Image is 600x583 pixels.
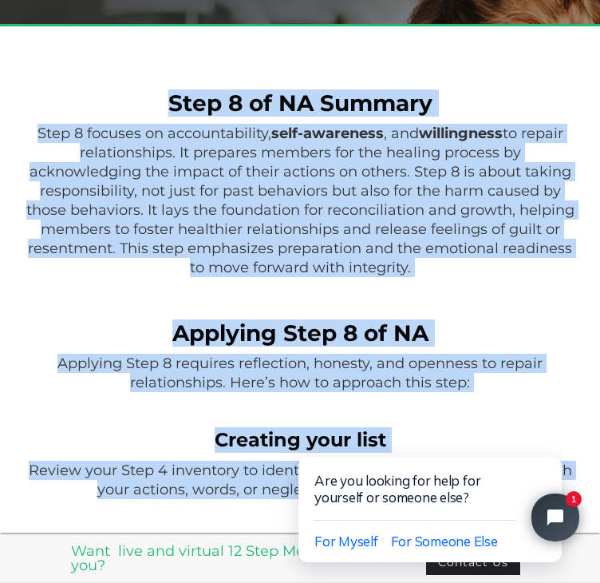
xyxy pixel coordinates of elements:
strong: Step 8 of NA Summary [168,89,432,117]
p: Review your Step 4 inventory to identify individuals you’ve harmed through your actions, words, o... [26,461,574,499]
strong: self-awareness [271,125,384,142]
h4: Creating your list [26,427,574,453]
iframe: Tidio Chat [265,407,600,583]
p: Applying Step 8 requires reflection, honesty, and openness to repair relationships. Here’s how to... [26,354,574,392]
p: ‍ [26,507,574,526]
a: Want live and virtual 12 Step Meetings near you? [71,544,409,573]
p: ‍ [26,285,574,304]
p: Step 8 focuses on accountability, , and to repair relationships. It prepares members for the heal... [26,124,574,277]
strong: willingness [419,125,503,142]
p: ‍ [26,400,574,419]
strong: Applying Step 8 of NA [172,319,428,347]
